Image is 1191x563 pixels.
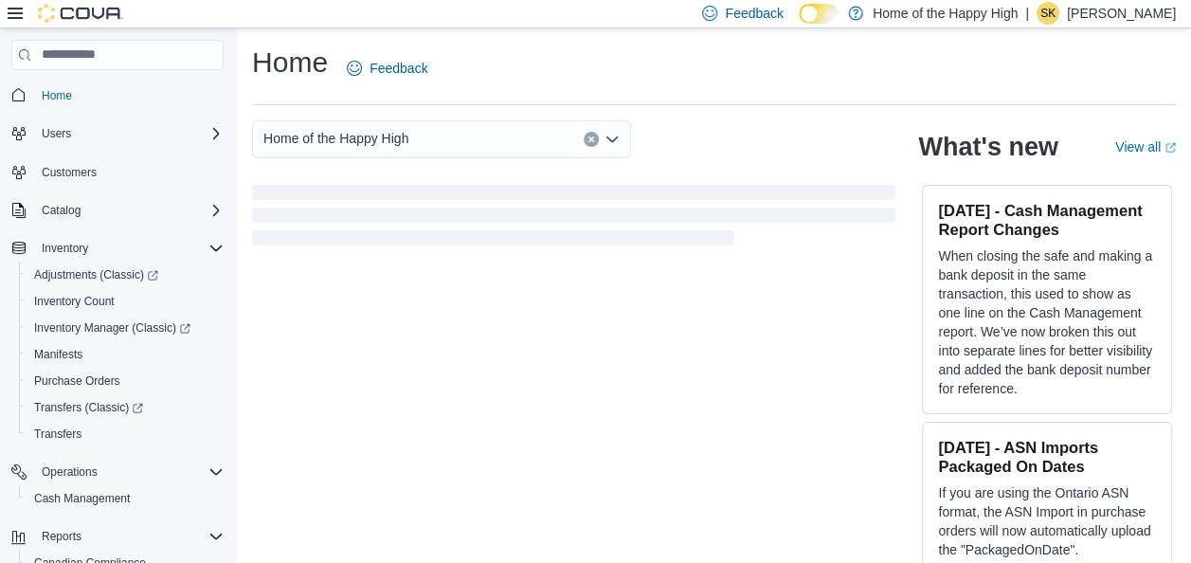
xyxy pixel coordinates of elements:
span: Inventory [34,237,224,260]
button: Inventory [34,237,96,260]
span: Users [42,126,71,141]
span: Purchase Orders [34,373,120,389]
span: Reports [34,525,224,548]
a: Inventory Manager (Classic) [19,315,231,341]
button: Inventory Count [19,288,231,315]
button: Operations [34,461,105,483]
span: Operations [42,464,98,480]
p: When closing the safe and making a bank deposit in the same transaction, this used to show as one... [938,246,1156,398]
button: Customers [4,158,231,186]
h3: [DATE] - ASN Imports Packaged On Dates [938,438,1156,476]
button: Users [34,122,79,145]
img: Cova [38,4,123,23]
span: Manifests [27,343,224,366]
span: Operations [34,461,224,483]
span: Cash Management [34,491,130,506]
svg: External link [1164,142,1176,154]
p: Home of the Happy High [873,2,1018,25]
span: Feedback [725,4,783,23]
span: Inventory Manager (Classic) [27,317,224,339]
span: Transfers (Classic) [27,396,224,419]
button: Purchase Orders [19,368,231,394]
button: Reports [34,525,89,548]
input: Dark Mode [799,4,839,24]
span: Dark Mode [799,24,800,25]
span: Manifests [34,347,82,362]
button: Clear input [584,132,599,147]
a: View allExternal link [1115,139,1176,154]
div: Sehajpreet Kaur [1037,2,1059,25]
span: Home of the Happy High [263,127,408,150]
a: Transfers (Classic) [27,396,151,419]
button: Reports [4,523,231,550]
h1: Home [252,44,328,82]
span: Adjustments (Classic) [34,267,158,282]
span: Inventory Count [27,290,224,313]
h3: [DATE] - Cash Management Report Changes [938,201,1156,239]
span: Feedback [370,59,427,78]
button: Users [4,120,231,147]
span: Home [34,83,224,107]
span: Purchase Orders [27,370,224,392]
a: Cash Management [27,487,137,510]
span: SK [1040,2,1056,25]
p: [PERSON_NAME] [1067,2,1176,25]
a: Feedback [339,49,435,87]
button: Operations [4,459,231,485]
span: Inventory Count [34,294,115,309]
button: Open list of options [605,132,620,147]
span: Users [34,122,224,145]
span: Transfers [27,423,224,445]
a: Adjustments (Classic) [19,262,231,288]
button: Cash Management [19,485,231,512]
a: Manifests [27,343,90,366]
button: Home [4,82,231,109]
a: Adjustments (Classic) [27,263,166,286]
span: Transfers (Classic) [34,400,143,415]
a: Customers [34,161,104,184]
button: Catalog [34,199,88,222]
span: Customers [42,165,97,180]
a: Inventory Count [27,290,122,313]
span: Cash Management [27,487,224,510]
a: Transfers (Classic) [19,394,231,421]
span: Inventory [42,241,88,256]
h2: What's new [918,132,1057,162]
a: Home [34,84,80,107]
span: Home [42,88,72,103]
a: Inventory Manager (Classic) [27,317,198,339]
span: Inventory Manager (Classic) [34,320,190,336]
span: Loading [252,189,895,249]
a: Transfers [27,423,89,445]
button: Manifests [19,341,231,368]
a: Purchase Orders [27,370,128,392]
button: Catalog [4,197,231,224]
span: Reports [42,529,81,544]
span: Transfers [34,427,81,442]
button: Inventory [4,235,231,262]
span: Adjustments (Classic) [27,263,224,286]
span: Catalog [42,203,81,218]
p: | [1025,2,1029,25]
span: Customers [34,160,224,184]
p: If you are using the Ontario ASN format, the ASN Import in purchase orders will now automatically... [938,483,1156,559]
button: Transfers [19,421,231,447]
span: Catalog [34,199,224,222]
